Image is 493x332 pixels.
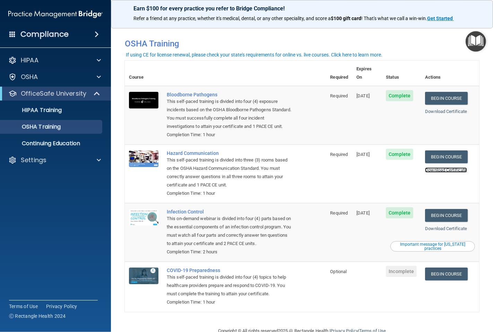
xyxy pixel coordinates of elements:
[352,61,382,86] th: Expires On
[133,5,470,12] p: Earn $100 for every practice you refer to Bridge Compliance!
[330,269,347,274] span: Optional
[9,303,38,310] a: Terms of Use
[9,313,66,320] span: Ⓒ Rectangle Health 2024
[126,52,382,57] div: If using CE for license renewal, please check your state's requirements for online vs. live cours...
[167,248,291,256] div: Completion Time: 2 hours
[167,131,291,139] div: Completion Time: 1 hour
[8,73,101,81] a: OSHA
[5,107,62,114] p: HIPAA Training
[46,303,77,310] a: Privacy Policy
[391,242,474,251] div: Important message for [US_STATE] practices
[425,268,467,280] a: Begin Course
[330,93,348,98] span: Required
[167,189,291,198] div: Completion Time: 1 hour
[21,89,86,98] p: OfficeSafe University
[330,152,348,157] span: Required
[427,16,454,21] a: Get Started
[5,123,61,130] p: OSHA Training
[8,7,103,21] img: PMB logo
[390,241,475,252] button: Read this if you are a dental practitioner in the state of CA
[21,56,38,64] p: HIPAA
[361,16,427,21] span: ! That's what we call a win-win.
[167,156,291,189] div: This self-paced training is divided into three (3) rooms based on the OSHA Hazard Communication S...
[425,226,467,231] a: Download Certificate
[326,61,352,86] th: Required
[125,51,383,58] button: If using CE for license renewal, please check your state's requirements for online vs. live cours...
[5,140,99,147] p: Continuing Education
[386,266,417,277] span: Incomplete
[8,156,101,164] a: Settings
[125,61,163,86] th: Course
[356,93,370,98] span: [DATE]
[425,150,467,163] a: Begin Course
[386,207,413,218] span: Complete
[167,97,291,131] div: This self-paced training is divided into four (4) exposure incidents based on the OSHA Bloodborne...
[356,152,370,157] span: [DATE]
[425,109,467,114] a: Download Certificate
[386,90,413,101] span: Complete
[425,209,467,222] a: Begin Course
[466,31,486,52] button: Open Resource Center
[167,215,291,248] div: This on-demand webinar is divided into four (4) parts based on the essential components of an inf...
[21,73,38,81] p: OSHA
[330,210,348,216] span: Required
[133,16,331,21] span: Refer a friend at any practice, whether it's medical, dental, or any other speciality, and score a
[21,156,46,164] p: Settings
[356,210,370,216] span: [DATE]
[8,56,101,64] a: HIPAA
[421,61,479,86] th: Actions
[382,61,421,86] th: Status
[427,16,453,21] strong: Get Started
[167,150,291,156] a: Hazard Communication
[331,16,361,21] strong: $100 gift card
[125,39,479,49] h4: OSHA Training
[167,298,291,306] div: Completion Time: 1 hour
[386,149,413,160] span: Complete
[425,92,467,105] a: Begin Course
[167,92,291,97] a: Bloodborne Pathogens
[167,209,291,215] a: Infection Control
[20,29,69,39] h4: Compliance
[425,167,467,173] a: Download Certificate
[167,273,291,298] div: This self-paced training is divided into four (4) topics to help healthcare providers prepare and...
[8,89,101,98] a: OfficeSafe University
[167,268,291,273] a: COVID-19 Preparedness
